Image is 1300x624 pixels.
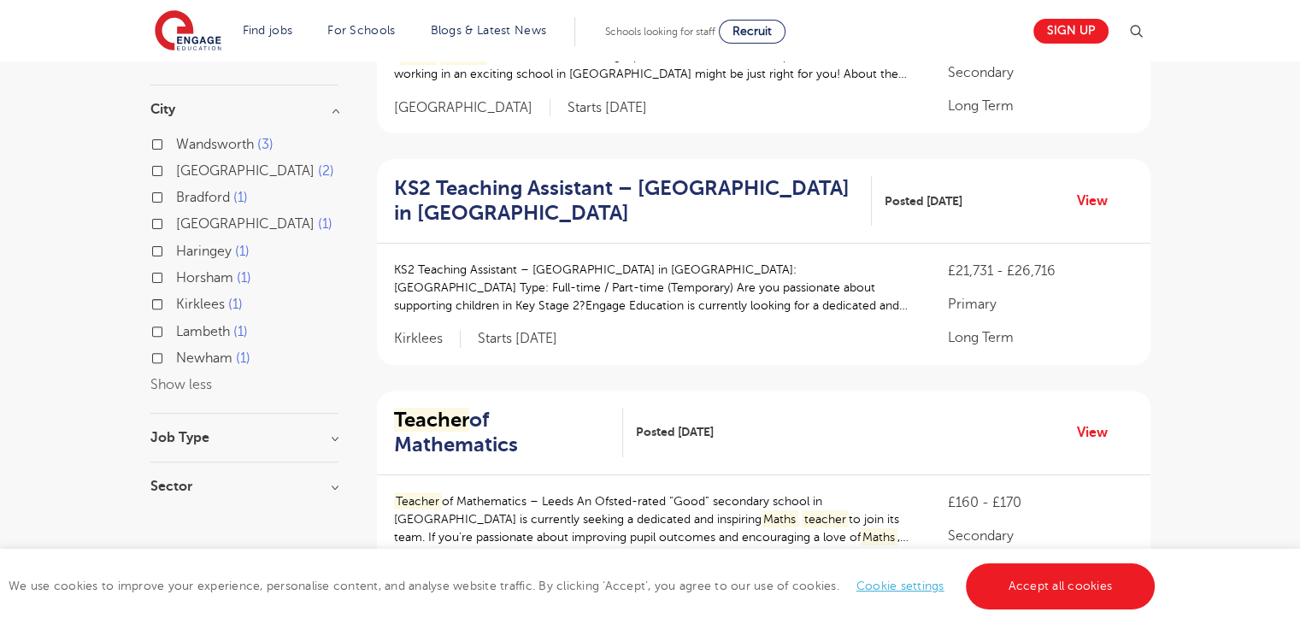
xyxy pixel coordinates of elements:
[176,270,233,286] span: Horsham
[176,244,187,255] input: Haringey 1
[431,24,547,37] a: Blogs & Latest News
[394,492,443,510] mark: Teacher
[176,163,187,174] input: [GEOGRAPHIC_DATA] 2
[1033,19,1109,44] a: Sign up
[568,99,647,117] p: Starts [DATE]
[176,216,187,227] input: [GEOGRAPHIC_DATA] 1
[478,330,557,348] p: Starts [DATE]
[394,176,872,226] a: KS2 Teaching Assistant – [GEOGRAPHIC_DATA] in [GEOGRAPHIC_DATA]
[719,20,785,44] a: Recruit
[176,190,230,205] span: Bradford
[394,176,858,226] h2: KS2 Teaching Assistant – [GEOGRAPHIC_DATA] in [GEOGRAPHIC_DATA]
[394,99,550,117] span: [GEOGRAPHIC_DATA]
[176,270,187,281] input: Horsham 1
[233,190,248,205] span: 1
[636,423,714,441] span: Posted [DATE]
[176,244,232,259] span: Haringey
[176,297,225,312] span: Kirklees
[176,350,187,362] input: Newham 1
[732,25,772,38] span: Recruit
[176,350,232,366] span: Newham
[176,137,187,148] input: Wandsworth 3
[150,103,338,116] h3: City
[394,261,915,315] p: KS2 Teaching Assistant – [GEOGRAPHIC_DATA] in [GEOGRAPHIC_DATA]: [GEOGRAPHIC_DATA] Type: Full-tim...
[966,563,1156,609] a: Accept all cookies
[948,261,1132,281] p: £21,731 - £26,716
[228,297,243,312] span: 1
[394,408,624,457] a: Teacherof Mathematics
[861,528,898,546] mark: Maths
[948,492,1132,513] p: £160 - £170
[257,137,274,152] span: 3
[327,24,395,37] a: For Schools
[243,24,293,37] a: Find jobs
[1077,190,1121,212] a: View
[150,431,338,444] h3: Job Type
[885,192,962,210] span: Posted [DATE]
[233,324,248,339] span: 1
[802,510,849,528] mark: teacher
[237,270,251,286] span: 1
[948,294,1132,315] p: Primary
[176,163,315,179] span: [GEOGRAPHIC_DATA]
[948,526,1132,546] p: Secondary
[150,377,212,392] button: Show less
[176,216,315,232] span: [GEOGRAPHIC_DATA]
[394,408,469,432] mark: Teacher
[155,10,221,53] img: Engage Education
[762,510,799,528] mark: Maths
[318,163,334,179] span: 2
[318,216,332,232] span: 1
[1077,421,1121,444] a: View
[948,96,1132,116] p: Long Term
[176,324,187,335] input: Lambeth 1
[948,62,1132,83] p: Secondary
[856,580,944,592] a: Cookie settings
[605,26,715,38] span: Schools looking for staff
[236,350,250,366] span: 1
[394,330,461,348] span: Kirklees
[176,297,187,308] input: Kirklees 1
[176,324,230,339] span: Lambeth
[948,327,1132,348] p: Long Term
[394,408,610,457] h2: of Mathematics
[176,190,187,201] input: Bradford 1
[150,480,338,493] h3: Sector
[235,244,250,259] span: 1
[394,492,915,546] p: of Mathematics – Leeds An Ofsted-rated “Good” secondary school in [GEOGRAPHIC_DATA] is currently ...
[9,580,1159,592] span: We use cookies to improve your experience, personalise content, and analyse website traffic. By c...
[176,137,254,152] span: Wandsworth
